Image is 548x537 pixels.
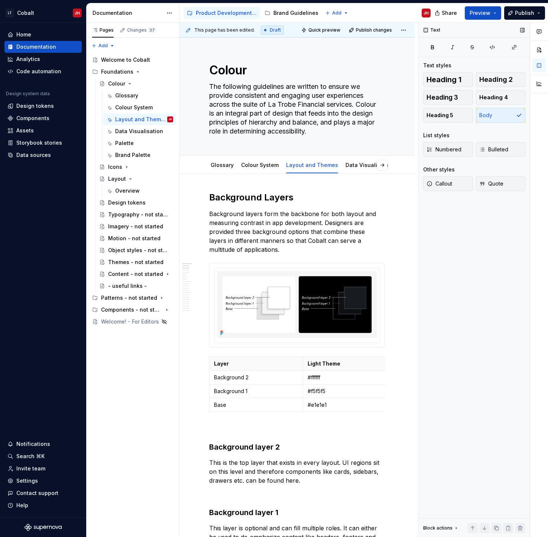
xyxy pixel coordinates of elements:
div: Page tree [184,6,321,20]
div: Palette [115,139,134,147]
button: Notifications [4,438,82,450]
p: Light Theme [308,360,392,367]
div: Data Visualisation [343,157,396,173]
a: Colour [96,78,176,90]
button: Heading 3 [423,90,473,105]
div: Other styles [423,166,455,173]
div: Themes - not started [108,258,163,266]
a: Design tokens [96,197,176,209]
div: Home [16,31,31,38]
span: Bulleted [479,146,508,153]
a: Data Visualisation [103,125,176,137]
div: Code automation [16,68,61,75]
textarea: The following guidelines are written to ensure we provide consistent and engaging user experience... [208,81,383,137]
button: Preview [465,6,501,20]
div: Colour [108,80,125,87]
div: - useful links - [108,282,147,290]
span: Heading 2 [479,76,513,83]
a: Colour System [103,102,176,113]
div: Pages [92,27,114,33]
a: Analytics [4,53,82,65]
div: Foundations [101,68,133,75]
div: List styles [423,132,450,139]
span: Publish [515,9,534,17]
span: Add [332,10,341,16]
a: Storybook stories [4,137,82,149]
div: Analytics [16,55,40,63]
a: Supernova Logo [25,524,62,531]
div: Data sources [16,151,51,159]
button: Quick preview [299,25,344,35]
div: Design system data [6,91,50,97]
p: Background 1 [214,388,298,395]
a: Icons [96,161,176,173]
span: Draft [270,27,281,33]
a: Product Development Guidelines [184,7,260,19]
div: Welcome! - For Editors [101,318,159,325]
span: Share [442,9,457,17]
div: Colour System [115,104,153,111]
button: Search ⌘K [4,450,82,462]
a: Home [4,29,82,41]
div: Changes [127,27,156,33]
div: Notifications [16,440,50,448]
button: Bulleted [476,142,526,157]
button: Heading 1 [423,72,473,87]
a: Welcome! - For Editors [89,316,176,328]
a: Documentation [4,41,82,53]
a: Palette [103,137,176,149]
a: Themes - not started [96,256,176,268]
div: Assets [16,127,34,134]
div: Brand Guidelines [273,9,318,17]
a: Data Visualisation [346,162,393,168]
div: Search ⌘K [16,453,45,460]
div: Icons [108,163,122,171]
div: Settings [16,477,38,485]
a: Motion - not started [96,232,176,244]
div: Patterns - not started [101,294,157,302]
div: Patterns - not started [89,292,176,304]
p: Layer [214,360,298,367]
button: Publish [504,6,545,20]
div: Glossary [208,157,237,173]
div: JH [424,10,429,16]
button: Help [4,499,82,511]
span: Numbered [427,146,461,153]
div: Components - not started [101,306,162,313]
span: Heading 5 [427,112,453,119]
a: Welcome to Cobalt [89,54,176,66]
a: - useful links - [96,280,176,292]
div: Block actions [423,525,453,531]
h3: Background layer 2 [209,442,385,452]
a: Layout and ThemesJH [103,113,176,125]
div: Components - not started [89,304,176,316]
p: Background layers form the backbone for both layout and measuring contrast in app development. De... [209,209,385,254]
a: Colour System [241,162,279,168]
button: Heading 4 [476,90,526,105]
div: Layout and Themes [115,116,166,123]
a: Layout [96,173,176,185]
h2: Background Layers [209,192,385,203]
div: Components [16,115,49,122]
span: Callout [427,180,452,187]
span: Quote [479,180,503,187]
div: JH [75,10,80,16]
span: Heading 1 [427,76,461,83]
button: Heading 2 [476,72,526,87]
span: Heading 4 [479,94,508,101]
button: Quote [476,176,526,191]
a: Invite team [4,463,82,475]
div: Design tokens [16,102,54,110]
div: Imagery - not started [108,223,163,230]
div: Documentation [93,9,163,17]
div: Documentation [16,43,56,51]
div: Motion - not started [108,235,160,242]
div: Data Visualisation [115,128,163,135]
a: Design tokens [4,100,82,112]
div: Colour System [238,157,282,173]
p: #e1e1e1 [308,401,392,409]
span: Add [98,43,108,49]
a: Glossary [103,90,176,102]
a: Glossary [211,162,234,168]
button: Heading 5 [423,108,473,123]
